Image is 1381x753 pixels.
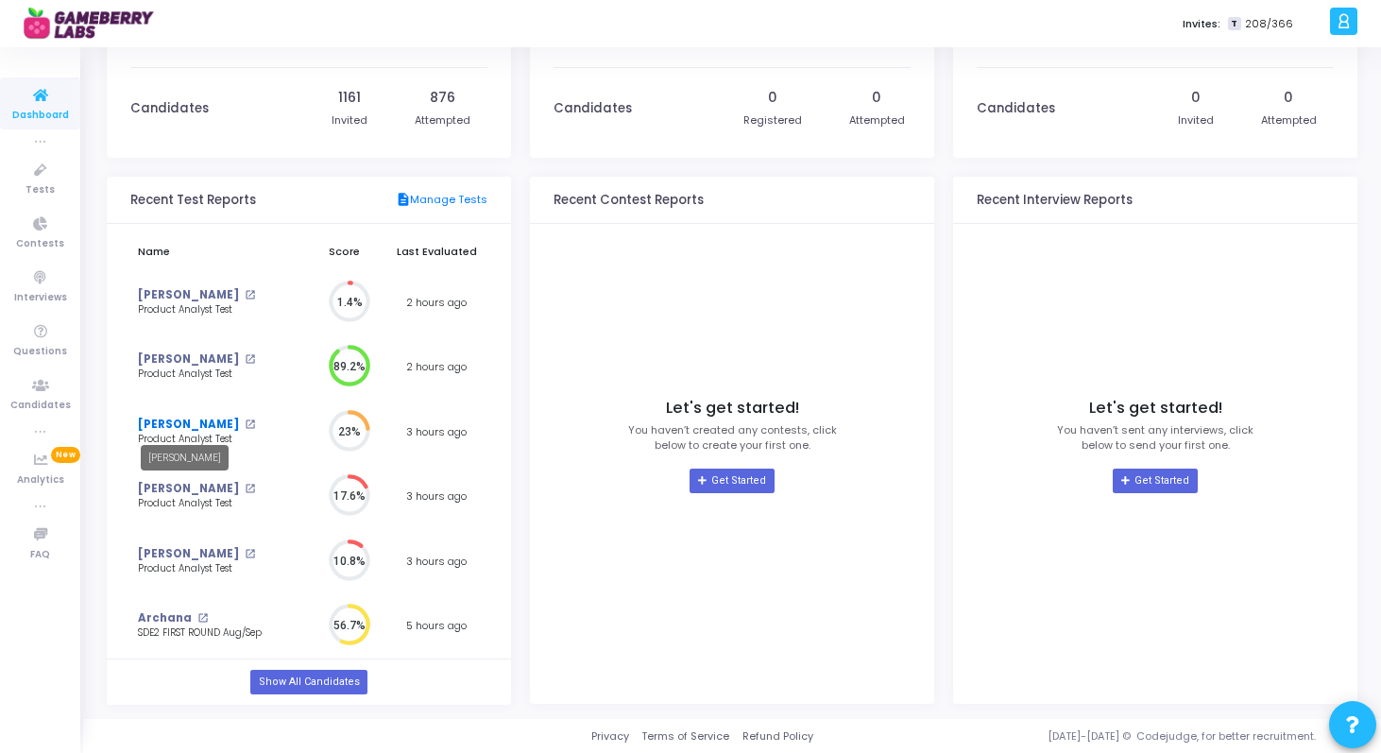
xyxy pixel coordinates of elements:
[141,445,229,471] div: [PERSON_NAME]
[197,613,208,624] mat-icon: open_in_new
[138,626,284,641] div: SDE2 FIRST ROUND Aug/Sep
[554,101,632,116] h3: Candidates
[742,728,813,744] a: Refund Policy
[138,481,239,497] a: [PERSON_NAME]
[26,182,55,198] span: Tests
[1284,88,1293,108] div: 0
[138,368,284,382] div: Product Analyst Test
[1113,469,1197,493] a: Get Started
[14,290,67,306] span: Interviews
[245,419,255,430] mat-icon: open_in_new
[30,547,50,563] span: FAQ
[768,88,777,108] div: 0
[385,529,487,594] td: 3 hours ago
[385,334,487,400] td: 2 hours ago
[245,549,255,559] mat-icon: open_in_new
[138,562,284,576] div: Product Analyst Test
[130,193,256,208] h3: Recent Test Reports
[396,192,410,209] mat-icon: description
[813,728,1357,744] div: [DATE]-[DATE] © Codejudge, for better recruitment.
[396,192,487,209] a: Manage Tests
[13,344,67,360] span: Questions
[415,112,470,128] div: Attempted
[138,287,239,303] a: [PERSON_NAME]
[872,88,881,108] div: 0
[138,497,284,511] div: Product Analyst Test
[1228,17,1240,31] span: T
[138,546,239,562] a: [PERSON_NAME]
[849,112,905,128] div: Attempted
[1183,16,1220,32] label: Invites:
[12,108,69,124] span: Dashboard
[385,464,487,529] td: 3 hours ago
[641,728,729,744] a: Terms of Service
[245,290,255,300] mat-icon: open_in_new
[1089,399,1222,418] h4: Let's get started!
[338,88,361,108] div: 1161
[1245,16,1293,32] span: 208/366
[743,112,802,128] div: Registered
[17,472,64,488] span: Analytics
[977,101,1055,116] h3: Candidates
[591,728,629,744] a: Privacy
[332,112,367,128] div: Invited
[130,101,209,116] h3: Candidates
[385,593,487,659] td: 5 hours ago
[385,400,487,465] td: 3 hours ago
[51,447,80,463] span: New
[1057,422,1253,454] p: You haven’t sent any interviews, click below to send your first one.
[1178,112,1214,128] div: Invited
[430,88,455,108] div: 876
[303,233,385,270] th: Score
[977,193,1133,208] h3: Recent Interview Reports
[16,236,64,252] span: Contests
[385,233,487,270] th: Last Evaluated
[245,354,255,365] mat-icon: open_in_new
[138,610,192,626] a: Archana
[628,422,837,454] p: You haven’t created any contests, click below to create your first one.
[1191,88,1201,108] div: 0
[250,670,367,694] a: Show All Candidates
[138,417,239,433] a: [PERSON_NAME]
[138,303,284,317] div: Product Analyst Test
[1261,112,1317,128] div: Attempted
[130,233,303,270] th: Name
[10,398,71,414] span: Candidates
[138,351,239,368] a: [PERSON_NAME]
[666,399,799,418] h4: Let's get started!
[554,193,704,208] h3: Recent Contest Reports
[245,484,255,494] mat-icon: open_in_new
[690,469,774,493] a: Get Started
[385,270,487,335] td: 2 hours ago
[24,5,165,43] img: logo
